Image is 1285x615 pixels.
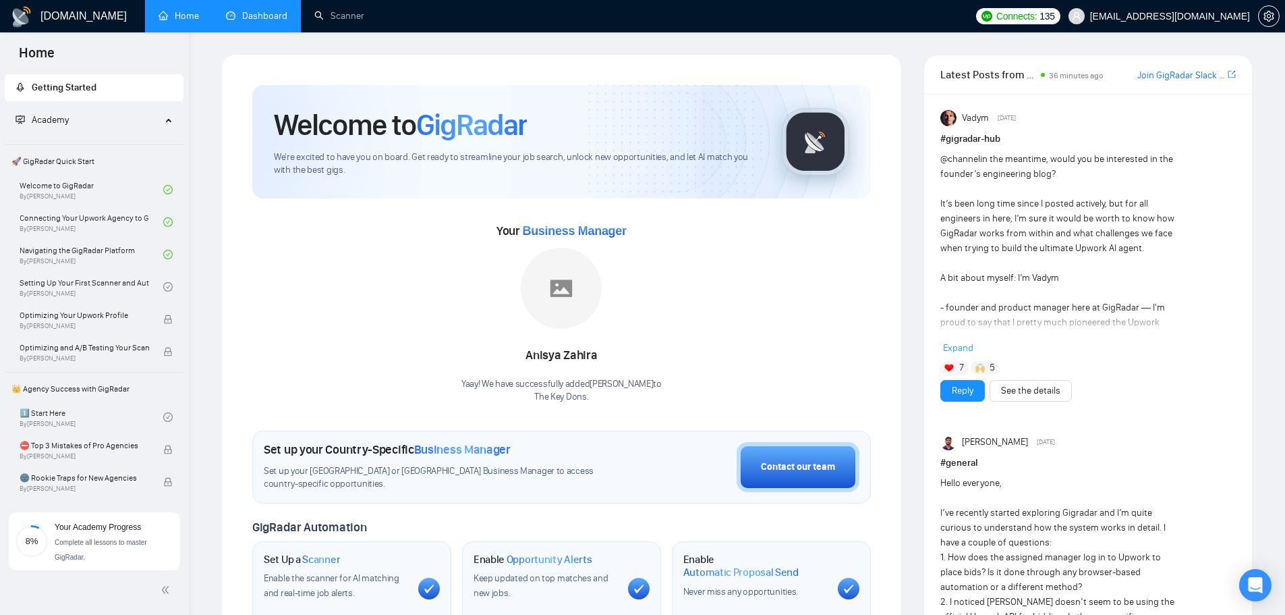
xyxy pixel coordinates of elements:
span: export [1228,69,1236,80]
span: Your Academy Progress [55,523,141,532]
img: gigradar-logo.png [782,108,849,176]
button: Reply [940,380,985,402]
span: check-circle [163,250,173,259]
h1: Enable [683,553,827,579]
a: Connecting Your Upwork Agency to GigRadarBy[PERSON_NAME] [20,207,163,237]
span: setting [1259,11,1279,22]
span: check-circle [163,185,173,194]
a: setting [1258,11,1280,22]
span: @channel [940,153,980,165]
span: Never miss any opportunities. [683,586,798,597]
span: We're excited to have you on board. Get ready to streamline your job search, unlock new opportuni... [274,151,760,177]
span: Keep updated on top matches and new jobs. [474,572,608,599]
span: Set up your [GEOGRAPHIC_DATA] or [GEOGRAPHIC_DATA] Business Manager to access country-specific op... [264,465,621,491]
div: Open Intercom Messenger [1239,569,1272,601]
span: user [1072,11,1081,21]
img: Vadym [940,110,956,126]
li: Getting Started [5,74,183,101]
a: homeHome [159,10,199,22]
a: Welcome to GigRadarBy[PERSON_NAME] [20,175,163,205]
span: Optimizing and A/B Testing Your Scanner for Better Results [20,341,149,354]
span: fund-projection-screen [16,115,25,124]
h1: # gigradar-hub [940,132,1236,146]
span: ⛔ Top 3 Mistakes of Pro Agencies [20,439,149,452]
span: Vadym [962,111,989,126]
span: By [PERSON_NAME] [20,322,149,330]
span: rocket [16,82,25,92]
span: [DATE] [998,112,1016,124]
h1: Set Up a [264,553,340,566]
p: The Key Dons . [461,391,662,404]
span: 5 [990,361,995,375]
span: By [PERSON_NAME] [20,452,149,460]
span: 🚀 GigRadar Quick Start [6,148,182,175]
span: 👑 Agency Success with GigRadar [6,375,182,402]
img: upwork-logo.png [981,11,992,22]
a: Reply [952,383,973,398]
span: By [PERSON_NAME] [20,485,149,493]
span: check-circle [163,217,173,227]
button: See the details [990,380,1072,402]
a: Setting Up Your First Scanner and Auto-BidderBy[PERSON_NAME] [20,272,163,302]
h1: Welcome to [274,107,527,143]
span: Your [496,223,627,238]
h1: Set up your Country-Specific [264,442,511,457]
div: Yaay! We have successfully added [PERSON_NAME] to [461,378,662,404]
div: in the meantime, would you be interested in the founder’s engineering blog? It’s been long time s... [940,152,1177,538]
span: Business Manager [414,442,511,457]
span: Latest Posts from the GigRadar Community [940,66,1037,83]
a: searchScanner [314,10,364,22]
span: 8% [16,537,48,545]
span: lock [163,315,173,324]
a: dashboardDashboard [226,10,287,22]
a: 1️⃣ Start HereBy[PERSON_NAME] [20,402,163,432]
div: Contact our team [761,460,835,475]
span: Complete all lessons to master GigRadar. [55,539,147,561]
span: 36 minutes ago [1049,71,1104,80]
span: GigRadar [416,107,527,143]
span: Expand [943,342,973,354]
img: placeholder.png [521,248,602,329]
h1: # general [940,456,1236,471]
span: lock [163,347,173,356]
span: 7 [959,361,964,375]
span: 135 [1039,9,1054,24]
a: Navigating the GigRadar PlatformBy[PERSON_NAME] [20,240,163,269]
span: check-circle [163,412,173,422]
button: Contact our team [737,442,859,492]
div: Anisya Zahira [461,344,662,367]
img: logo [11,6,32,28]
a: See the details [1001,383,1060,398]
span: Home [8,43,65,72]
span: Academy [16,114,69,126]
img: Preet Patel [940,434,956,450]
span: Scanner [302,553,340,566]
a: Join GigRadar Slack Community [1137,68,1225,83]
span: lock [163,477,173,487]
span: Getting Started [32,82,96,93]
span: Academy [32,114,69,126]
span: check-circle [163,282,173,292]
span: Enable the scanner for AI matching and real-time job alerts. [264,572,399,599]
span: Opportunity Alerts [507,553,592,566]
img: 🙌 [975,363,985,373]
span: [PERSON_NAME] [962,435,1028,450]
button: setting [1258,5,1280,27]
span: lock [163,445,173,454]
span: Connects: [996,9,1037,24]
span: Automatic Proposal Send [683,566,799,579]
span: GigRadar Automation [252,520,366,535]
span: By [PERSON_NAME] [20,354,149,363]
img: ❤️ [944,363,954,373]
span: 🌚 Rookie Traps for New Agencies [20,471,149,485]
a: export [1228,68,1236,81]
span: Business Manager [522,224,626,238]
h1: Enable [474,553,592,566]
span: Optimizing Your Upwork Profile [20,309,149,322]
span: [DATE] [1037,436,1055,448]
span: double-left [161,583,174,597]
